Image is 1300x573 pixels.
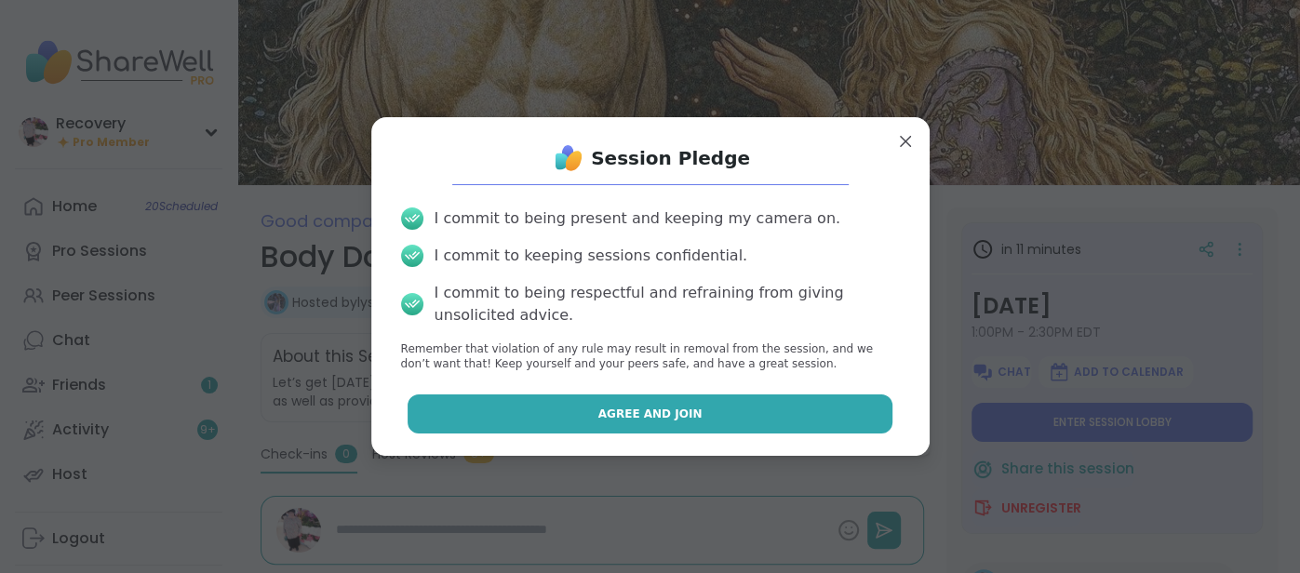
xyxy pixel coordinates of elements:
span: Agree and Join [598,406,703,422]
div: I commit to being present and keeping my camera on. [435,207,840,230]
button: Agree and Join [408,394,892,433]
h1: Session Pledge [591,145,750,171]
div: I commit to keeping sessions confidential. [435,245,748,267]
img: ShareWell Logo [550,140,587,177]
div: I commit to being respectful and refraining from giving unsolicited advice. [435,282,900,326]
p: Remember that violation of any rule may result in removal from the session, and we don’t want tha... [401,341,900,373]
